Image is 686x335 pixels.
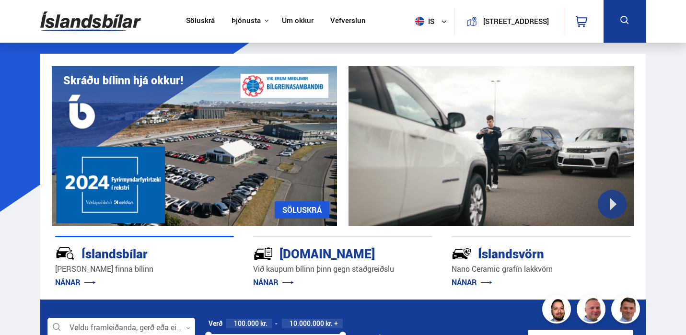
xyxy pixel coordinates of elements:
[613,296,641,325] img: FbJEzSuNWCJXmdc-.webp
[253,277,294,288] a: NÁNAR
[460,8,558,35] a: [STREET_ADDRESS]
[290,319,324,328] span: 10.000.000
[481,17,551,25] button: [STREET_ADDRESS]
[544,296,572,325] img: nhp88E3Fdnt1Opn2.png
[253,244,398,261] div: [DOMAIN_NAME]
[253,264,432,275] p: Við kaupum bílinn þinn gegn staðgreiðslu
[411,17,435,26] span: is
[415,17,424,26] img: svg+xml;base64,PHN2ZyB4bWxucz0iaHR0cDovL3d3dy53My5vcmcvMjAwMC9zdmciIHdpZHRoPSI1MTIiIGhlaWdodD0iNT...
[234,319,259,328] span: 100.000
[209,320,222,327] div: Verð
[452,244,597,261] div: Íslandsvörn
[452,243,472,264] img: -Svtn6bYgwAsiwNX.svg
[52,66,337,226] img: eKx6w-_Home_640_.png
[232,16,261,25] button: Þjónusta
[260,320,267,327] span: kr.
[282,16,314,26] a: Um okkur
[326,320,333,327] span: kr.
[253,243,273,264] img: tr5P-W3DuiFaO7aO.svg
[55,243,75,264] img: JRvxyua_JYH6wB4c.svg
[275,201,329,219] a: SÖLUSKRÁ
[40,6,141,37] img: G0Ugv5HjCgRt.svg
[55,244,200,261] div: Íslandsbílar
[55,277,96,288] a: NÁNAR
[334,320,338,327] span: +
[578,296,607,325] img: siFngHWaQ9KaOqBr.png
[63,74,183,87] h1: Skráðu bílinn hjá okkur!
[186,16,215,26] a: Söluskrá
[330,16,366,26] a: Vefverslun
[452,264,631,275] p: Nano Ceramic grafín lakkvörn
[411,7,454,35] button: is
[55,264,234,275] p: [PERSON_NAME] finna bílinn
[452,277,492,288] a: NÁNAR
